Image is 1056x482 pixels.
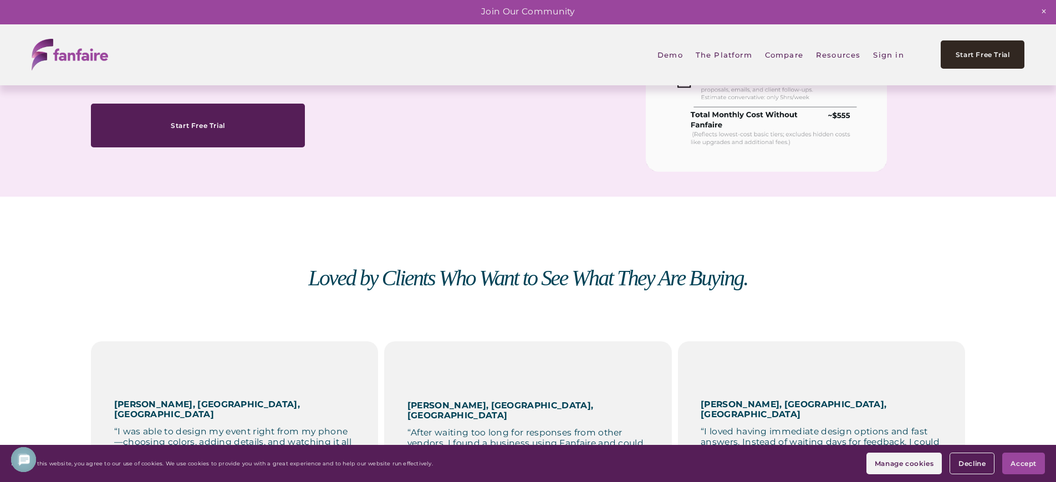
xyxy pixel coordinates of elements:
button: Accept [1002,453,1045,474]
button: Decline [950,453,994,474]
a: Demo [657,42,683,67]
span: Accept [1011,459,1037,468]
span: Resources [816,43,861,66]
span: The Platform [696,43,752,66]
p: “I loved having immediate design options and fast answers. Instead of waiting days for feedback, ... [701,427,942,468]
a: folder dropdown [696,42,752,67]
a: folder dropdown [816,42,861,67]
strong: [PERSON_NAME], [GEOGRAPHIC_DATA], [GEOGRAPHIC_DATA] [407,400,596,421]
a: Sign in [873,42,904,67]
a: Compare [765,42,803,67]
p: By using this website, you agree to our use of cookies. We use cookies to provide you with a grea... [11,460,433,467]
span: Manage cookies [875,459,933,468]
p: “I was able to design my event right from my phone—choosing colors, adding details, and watching ... [114,427,355,468]
strong: [PERSON_NAME], [GEOGRAPHIC_DATA], [GEOGRAPHIC_DATA] [114,399,303,420]
button: Manage cookies [866,453,942,474]
strong: [PERSON_NAME], [GEOGRAPHIC_DATA], [GEOGRAPHIC_DATA] [701,399,889,420]
img: fanfaire [32,39,108,70]
span: Decline [958,459,986,468]
a: Start Free Trial [91,104,305,147]
a: Start Free Trial [941,40,1024,69]
p: “After waiting too long for responses from other vendors, I found a business using Fanfaire and c... [407,428,649,469]
em: Loved by Clients Who Want to See What They Are Buying. [308,266,747,290]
